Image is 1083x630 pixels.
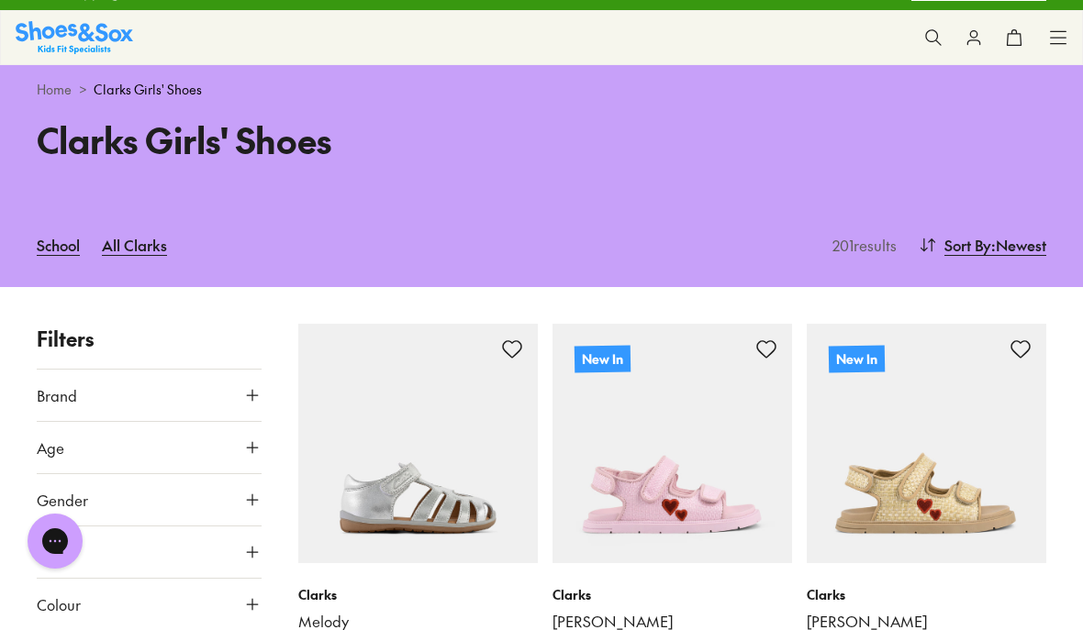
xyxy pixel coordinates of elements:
span: Sort By [944,234,991,256]
p: Clarks [553,585,792,604]
h1: Clarks Girls' Shoes [37,114,519,166]
div: > [37,80,1046,99]
button: Age [37,422,262,473]
span: Brand [37,384,77,406]
p: New In [575,345,631,372]
p: New In [829,345,885,372]
p: 201 results [825,234,897,256]
a: All Clarks [102,225,167,265]
a: New In [553,324,792,563]
span: Clarks Girls' Shoes [94,80,202,99]
button: Sort By:Newest [919,225,1046,265]
a: New In [807,324,1046,563]
button: Brand [37,370,262,421]
button: Style [37,526,262,578]
a: School [37,225,80,265]
img: SNS_Logo_Responsive.svg [16,21,133,53]
p: Clarks [298,585,538,604]
a: Home [37,80,72,99]
span: Gender [37,489,88,511]
span: Age [37,437,64,459]
p: Filters [37,324,262,354]
a: Shoes & Sox [16,21,133,53]
button: Colour [37,579,262,630]
button: Gender [37,474,262,525]
span: : Newest [991,234,1046,256]
span: Colour [37,593,81,615]
iframe: Gorgias live chat messenger [18,507,92,575]
p: Clarks [807,585,1046,604]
